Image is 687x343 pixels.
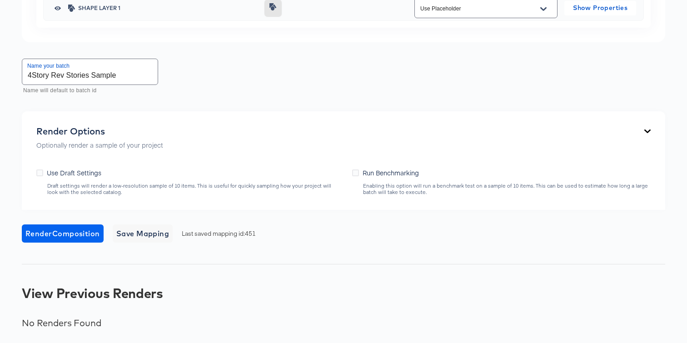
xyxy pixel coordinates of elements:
[564,1,636,15] button: Show Properties
[25,227,100,240] span: Render Composition
[22,318,665,328] div: No Renders Found
[47,168,101,177] span: Use Draft Settings
[36,126,163,137] div: Render Options
[568,2,632,14] span: Show Properties
[113,224,173,243] button: Save Mapping
[36,140,163,149] p: Optionally render a sample of your project
[116,227,169,240] span: Save Mapping
[22,224,104,243] button: RenderComposition
[78,5,257,11] span: Shape Layer 1
[22,224,665,243] div: Last saved mapping id: 451
[22,286,665,300] div: View Previous Renders
[47,183,343,195] div: Draft settings will render a low-resolution sample of 10 items. This is useful for quickly sampli...
[363,168,419,177] span: Run Benchmarking
[363,183,651,195] div: Enabling this option will run a benchmark test on a sample of 10 items. This can be used to estim...
[537,2,550,16] button: Open
[23,86,152,95] p: Name will default to batch id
